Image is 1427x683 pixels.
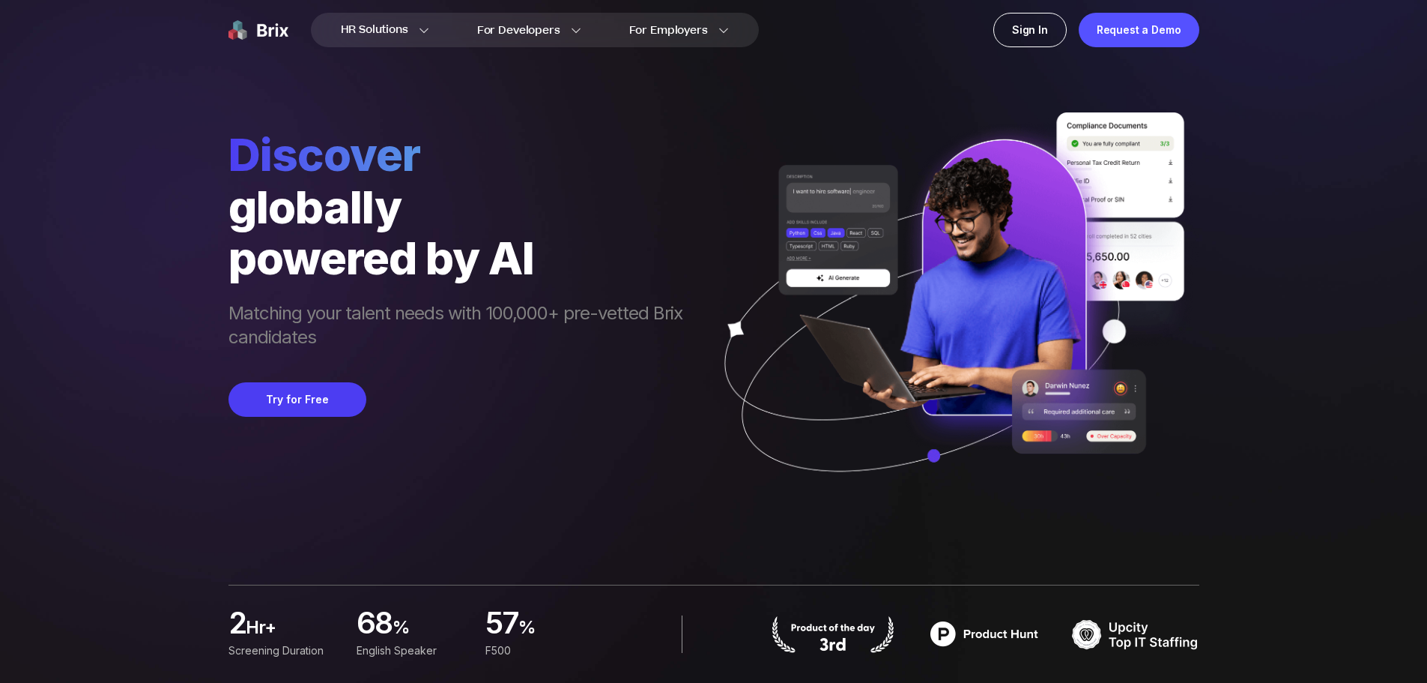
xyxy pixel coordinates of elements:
div: F500 [485,643,595,659]
img: product hunt badge [921,616,1048,653]
span: % [518,616,596,646]
span: 2 [228,610,246,640]
span: HR Solutions [341,18,408,42]
button: Try for Free [228,382,366,417]
img: product hunt badge [769,616,897,653]
img: TOP IT STAFFING [1072,616,1199,653]
div: powered by AI [228,232,697,283]
span: For Employers [629,22,708,38]
span: 68 [357,610,393,640]
div: English Speaker [357,643,467,659]
span: Matching your talent needs with 100,000+ pre-vetted Brix candidates [228,301,697,352]
a: Request a Demo [1079,13,1199,47]
span: For Developers [477,22,560,38]
div: Screening duration [228,643,339,659]
span: % [393,616,467,646]
span: hr+ [246,616,339,646]
a: Sign In [993,13,1067,47]
div: globally [228,181,697,232]
img: ai generate [697,112,1199,516]
span: Discover [228,127,697,181]
span: 57 [485,610,518,640]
